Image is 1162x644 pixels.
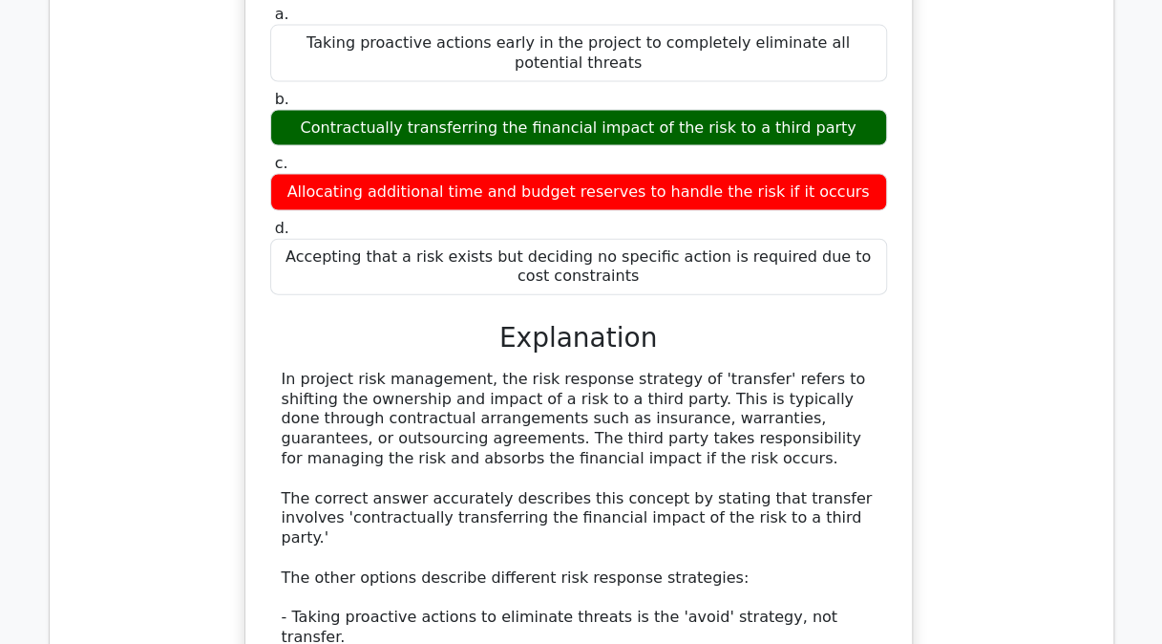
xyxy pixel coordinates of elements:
[270,239,887,296] div: Accepting that a risk exists but deciding no specific action is required due to cost constraints
[275,154,288,172] span: c.
[275,90,289,108] span: b.
[275,219,289,237] span: d.
[270,110,887,147] div: Contractually transferring the financial impact of the risk to a third party
[282,322,876,354] h3: Explanation
[270,25,887,82] div: Taking proactive actions early in the project to completely eliminate all potential threats
[275,5,289,23] span: a.
[270,174,887,211] div: Allocating additional time and budget reserves to handle the risk if it occurs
